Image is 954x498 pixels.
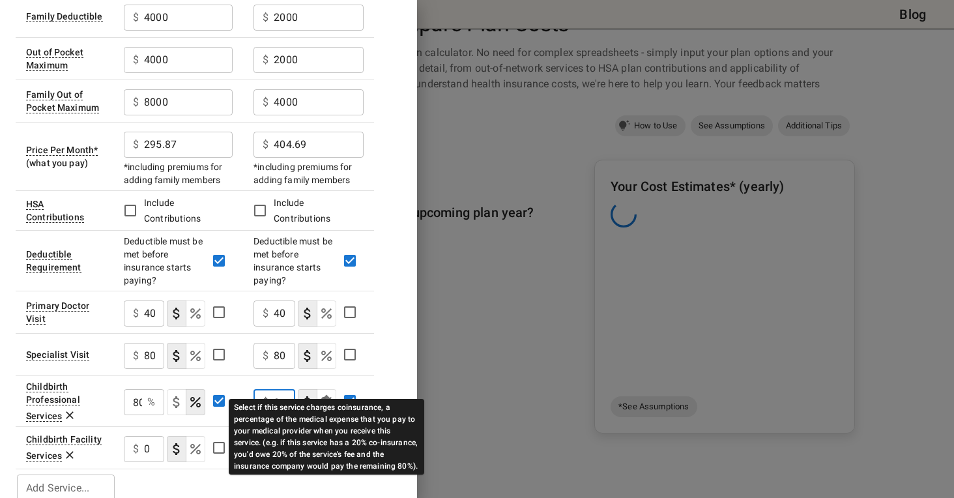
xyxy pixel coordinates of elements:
p: $ [133,306,139,321]
svg: Select if this service charges a copay (or copayment), a set dollar amount (e.g. $30) you pay to ... [169,394,184,410]
p: $ [263,52,268,68]
button: copayment [167,436,186,462]
svg: Select if this service charges coinsurance, a percentage of the medical expense that you pay to y... [188,306,203,321]
span: Include Contributions [144,198,201,224]
svg: Select if this service charges a copay (or copayment), a set dollar amount (e.g. $30) you pay to ... [300,348,315,364]
p: $ [263,306,268,321]
span: Include Contributions [274,198,330,224]
td: (what you pay) [16,122,113,190]
div: Leave the checkbox empty if you don't what an HSA (Health Savings Account) is. If the insurance p... [26,199,84,223]
div: Visit to your primary doctor for general care (also known as a Primary Care Provider, Primary Car... [26,300,89,325]
div: Sometimes called 'Out of Pocket Limit' or 'Annual Limit'. This is the maximum amount of money tha... [26,47,83,71]
button: coinsurance [186,389,205,415]
button: copayment [167,300,186,327]
div: Select if this service charges coinsurance, a percentage of the medical expense that you pay to y... [229,399,424,475]
div: cost type [167,436,205,462]
button: copayment [298,300,317,327]
td: *including premiums for adding family members [243,122,374,190]
button: coinsurance [186,300,205,327]
div: Professional services provided by doctors, midwives, and other healthcare providers during labor ... [26,381,80,422]
p: $ [133,52,139,68]
div: Deductible must be met before insurance starts paying? [253,235,336,287]
svg: Select if this service charges a copay (or copayment), a set dollar amount (e.g. $30) you pay to ... [169,306,184,321]
button: copayment [167,343,186,369]
div: Hospital or birthing center services for labor and delivery, including the facility fees, room an... [26,434,102,461]
button: coinsurance [186,343,205,369]
div: Similar to deductible, but applies to your whole family. Once the total money spent by covered by... [26,11,103,22]
svg: Select if this service charges coinsurance, a percentage of the medical expense that you pay to y... [188,394,203,410]
button: copayment [167,389,186,415]
svg: Select if this service charges a copay (or copayment), a set dollar amount (e.g. $30) you pay to ... [300,306,315,321]
svg: Select if this service charges coinsurance, a percentage of the medical expense that you pay to y... [188,441,203,457]
div: This option will be 'Yes' for most plans. If your plan details say something to the effect of 'de... [26,249,81,273]
div: Sometimes called 'plan cost'. The portion of the plan premium that comes out of your wallet each ... [26,145,98,156]
div: cost type [167,343,205,369]
p: $ [133,137,139,153]
p: $ [133,10,139,25]
p: $ [133,441,139,457]
div: cost type [167,389,205,415]
div: cost type [298,343,336,369]
p: $ [133,348,139,364]
p: $ [263,95,268,110]
div: Deductible must be met before insurance starts paying? [124,235,205,287]
button: coinsurance [317,343,336,369]
svg: Select if this service charges coinsurance, a percentage of the medical expense that you pay to y... [319,348,334,364]
p: $ [263,10,268,25]
svg: Select if this service charges a copay (or copayment), a set dollar amount (e.g. $30) you pay to ... [169,348,184,364]
svg: Select if this service charges a copay (or copayment), a set dollar amount (e.g. $30) you pay to ... [169,441,184,457]
div: Sometimes called 'Specialist' or 'Specialist Office Visit'. This is a visit to a doctor with a sp... [26,349,89,360]
td: *including premiums for adding family members [113,122,243,190]
p: $ [263,348,268,364]
p: $ [263,137,268,153]
button: coinsurance [317,300,336,327]
svg: Select if this service charges coinsurance, a percentage of the medical expense that you pay to y... [188,348,203,364]
svg: Select if this service charges coinsurance, a percentage of the medical expense that you pay to y... [319,306,334,321]
button: coinsurance [186,436,205,462]
button: copayment [298,343,317,369]
p: $ [133,95,139,110]
p: % [147,394,155,410]
div: cost type [298,300,336,327]
div: Similar to Out of Pocket Maximum, but applies to your whole family. This is the maximum amount of... [26,89,99,113]
div: cost type [167,300,205,327]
